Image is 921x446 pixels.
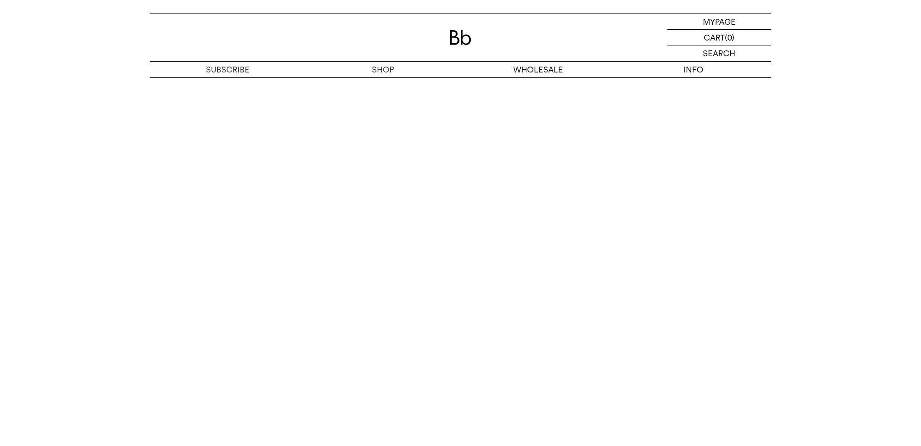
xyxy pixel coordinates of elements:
a: SUBSCRIBE [150,62,305,77]
p: MYPAGE [703,14,736,29]
p: WHOLESALE [460,62,616,77]
img: 로고 [450,30,471,45]
a: SHOP [305,62,460,77]
a: MYPAGE [667,14,771,30]
p: CART [704,30,725,45]
p: (0) [725,30,734,45]
a: CART (0) [667,30,771,45]
p: SEARCH [703,45,735,61]
p: INFO [616,62,771,77]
